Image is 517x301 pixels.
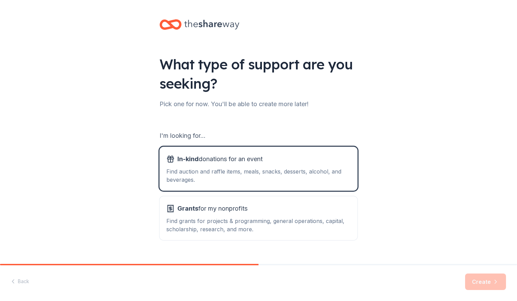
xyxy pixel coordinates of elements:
div: Find grants for projects & programming, general operations, capital, scholarship, research, and m... [166,217,351,233]
div: Pick one for now. You'll be able to create more later! [159,99,357,110]
span: In-kind [177,155,199,163]
button: Grantsfor my nonprofitsFind grants for projects & programming, general operations, capital, schol... [159,196,357,240]
span: for my nonprofits [177,203,247,214]
div: What type of support are you seeking? [159,55,357,93]
span: donations for an event [177,154,263,165]
div: I'm looking for... [159,130,357,141]
span: Grants [177,205,198,212]
div: Find auction and raffle items, meals, snacks, desserts, alcohol, and beverages. [166,167,351,184]
button: In-kinddonations for an eventFind auction and raffle items, meals, snacks, desserts, alcohol, and... [159,147,357,191]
